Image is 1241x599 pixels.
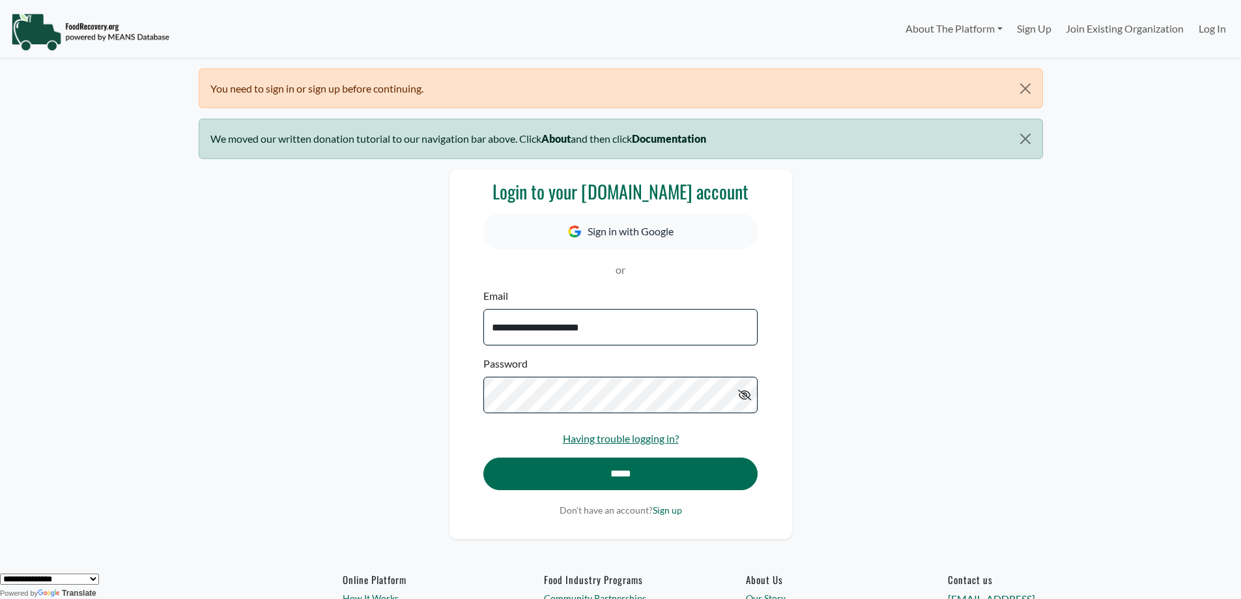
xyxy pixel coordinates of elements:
[568,226,581,238] img: Google Icon
[563,432,679,445] a: Having trouble logging in?
[1191,16,1233,42] a: Log In
[653,504,682,516] a: Sign up
[483,181,757,203] h3: Login to your [DOMAIN_NAME] account
[1010,16,1059,42] a: Sign Up
[483,356,528,372] label: Password
[1059,16,1191,42] a: Join Existing Organization
[483,262,757,278] p: or
[199,119,1043,158] div: We moved our written donation tutorial to our navigation bar above. Click and then click
[199,68,1043,108] div: You need to sign in or sign up before continuing.
[632,132,706,145] b: Documentation
[1008,119,1042,158] button: Close
[898,16,1009,42] a: About The Platform
[483,288,508,304] label: Email
[541,132,571,145] b: About
[38,589,62,598] img: Google Translate
[483,214,757,249] button: Sign in with Google
[483,503,757,517] p: Don't have an account?
[1008,69,1042,108] button: Close
[38,589,96,598] a: Translate
[11,12,169,51] img: NavigationLogo_FoodRecovery-91c16205cd0af1ed486a0f1a7774a6544ea792ac00100771e7dd3ec7c0e58e41.png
